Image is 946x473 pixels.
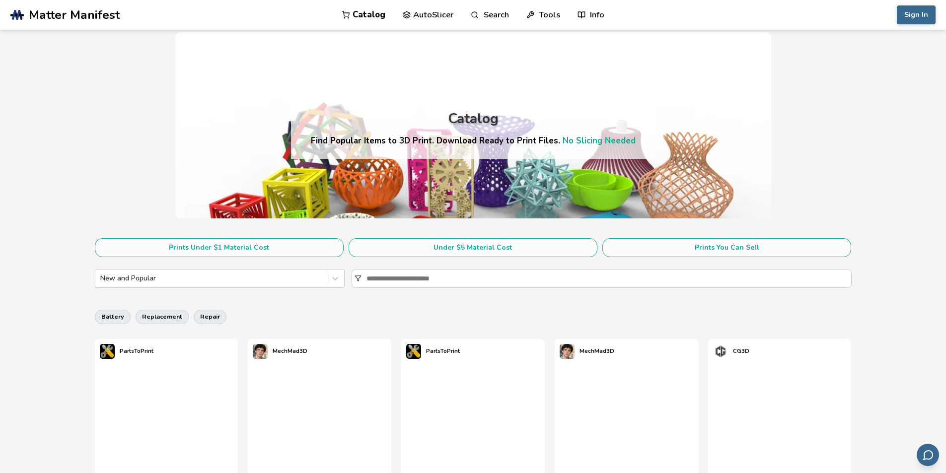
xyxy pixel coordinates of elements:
button: battery [95,310,131,324]
a: PartsToPrint's profilePartsToPrint [401,339,465,364]
img: MechMad3D's profile [253,344,268,359]
button: Prints Under $1 Material Cost [95,238,344,257]
input: New and Popular [100,274,102,282]
button: Under $5 Material Cost [349,238,597,257]
p: MechMad3D [273,346,307,356]
span: Matter Manifest [29,8,120,22]
a: MechMad3D's profileMechMad3D [555,339,619,364]
a: CG3D's profileCG3D [708,339,754,364]
button: repair [194,310,226,324]
button: Send feedback via email [917,444,939,466]
img: PartsToPrint's profile [406,344,421,359]
a: MechMad3D's profileMechMad3D [248,339,312,364]
img: MechMad3D's profile [560,344,575,359]
button: replacement [136,310,189,324]
button: Sign In [897,5,936,24]
button: Prints You Can Sell [602,238,851,257]
h4: Find Popular Items to 3D Print. Download Ready to Print Files. [311,135,636,146]
p: PartsToPrint [426,346,460,356]
p: CG3D [733,346,749,356]
img: PartsToPrint's profile [100,344,115,359]
p: PartsToPrint [120,346,153,356]
a: No Slicing Needed [563,135,636,146]
img: CG3D's profile [713,344,728,359]
div: Catalog [448,111,499,127]
a: PartsToPrint's profilePartsToPrint [95,339,158,364]
p: MechMad3D [580,346,614,356]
